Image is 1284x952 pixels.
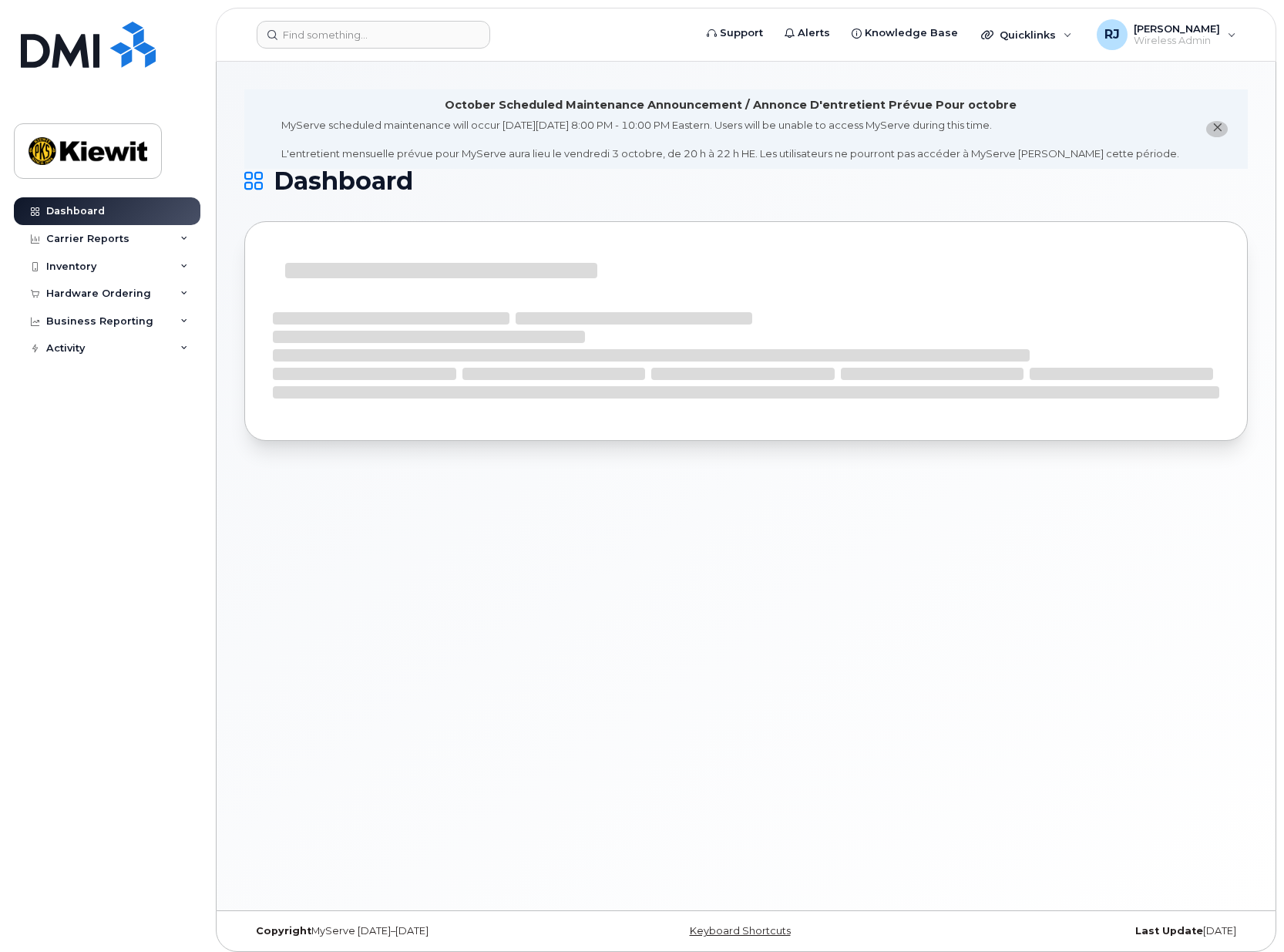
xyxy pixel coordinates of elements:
[244,925,579,937] div: MyServe [DATE]–[DATE]
[274,170,413,193] span: Dashboard
[1206,121,1228,137] button: close notification
[281,118,1179,161] div: MyServe scheduled maintenance will occur [DATE][DATE] 8:00 PM - 10:00 PM Eastern. Users will be u...
[913,925,1248,937] div: [DATE]
[1135,925,1203,937] strong: Last Update
[690,925,791,937] a: Keyboard Shortcuts
[256,925,311,937] strong: Copyright
[445,97,1017,113] div: October Scheduled Maintenance Announcement / Annonce D'entretient Prévue Pour octobre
